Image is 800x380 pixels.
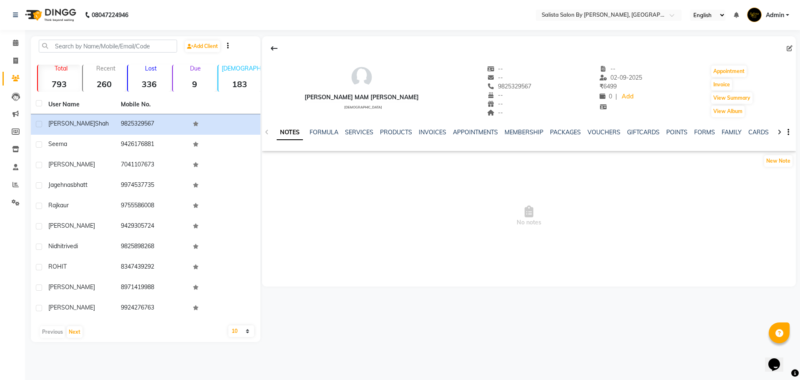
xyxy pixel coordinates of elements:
button: Next [67,326,82,338]
span: 02-09-2025 [600,74,642,81]
a: Add Client [185,40,220,52]
button: Invoice [711,79,732,91]
span: 9825329567 [487,83,531,90]
span: -- [487,109,503,116]
span: -- [487,65,503,73]
a: GIFTCARDS [627,128,660,136]
p: Total [41,65,80,72]
p: Recent [86,65,125,72]
strong: 793 [38,79,80,89]
span: 0 [600,93,612,100]
span: | [615,92,617,101]
img: Admin [747,8,762,22]
strong: 9 [173,79,215,89]
span: No notes [262,174,796,258]
button: View Summary [711,92,752,104]
strong: 260 [83,79,125,89]
span: nidhi [48,242,62,250]
a: FORMS [694,128,715,136]
td: 9825898268 [116,237,188,257]
a: INVOICES [419,128,446,136]
span: trivedi [62,242,78,250]
td: 9974537735 [116,176,188,196]
p: Due [175,65,215,72]
span: bhatt [73,181,87,189]
img: logo [21,3,78,27]
td: 8347439292 [116,257,188,278]
td: 9825329567 [116,114,188,135]
p: Lost [131,65,170,72]
strong: 183 [218,79,261,89]
td: 8971419988 [116,278,188,298]
td: 9924276763 [116,298,188,319]
a: VOUCHERS [587,128,620,136]
img: avatar [349,65,374,90]
span: -- [487,100,503,108]
div: Back to Client [265,40,283,56]
iframe: chat widget [765,347,792,372]
a: SERVICES [345,128,373,136]
span: [PERSON_NAME] [48,120,95,127]
span: seema [48,140,67,148]
a: NOTES [277,125,303,140]
a: PACKAGES [550,128,581,136]
span: kaur [57,201,69,209]
b: 08047224946 [92,3,128,27]
strong: 336 [128,79,170,89]
span: ₹ [600,83,603,90]
span: [PERSON_NAME] [48,283,95,291]
span: [PERSON_NAME] [48,304,95,311]
span: -- [600,65,615,73]
span: raj [48,201,57,209]
p: [DEMOGRAPHIC_DATA] [222,65,261,72]
span: ROHIT [48,263,67,270]
a: MEMBERSHIP [505,128,543,136]
td: 7041107673 [116,155,188,176]
td: 9426176881 [116,135,188,155]
a: Add [620,91,635,103]
a: POINTS [666,128,687,136]
td: 9429305724 [116,216,188,237]
span: shah [95,120,109,127]
button: New Note [764,155,792,167]
span: Admin [766,11,784,20]
span: jagehnas [48,181,73,189]
span: 6499 [600,83,617,90]
a: FAMILY [722,128,742,136]
span: -- [487,91,503,99]
div: [PERSON_NAME] mam [PERSON_NAME] [305,93,419,102]
input: Search by Name/Mobile/Email/Code [39,40,177,53]
span: [PERSON_NAME] [48,222,95,229]
td: 9755586008 [116,196,188,216]
button: View Album [711,106,745,117]
a: APPOINTMENTS [453,128,498,136]
a: CARDS [748,128,769,136]
a: FORMULA [310,128,338,136]
th: User Name [43,95,116,114]
span: [PERSON_NAME] [48,161,95,168]
a: PRODUCTS [380,128,412,136]
span: -- [487,74,503,81]
th: Mobile No. [116,95,188,114]
span: [DEMOGRAPHIC_DATA] [344,105,382,109]
button: Appointment [711,65,747,77]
